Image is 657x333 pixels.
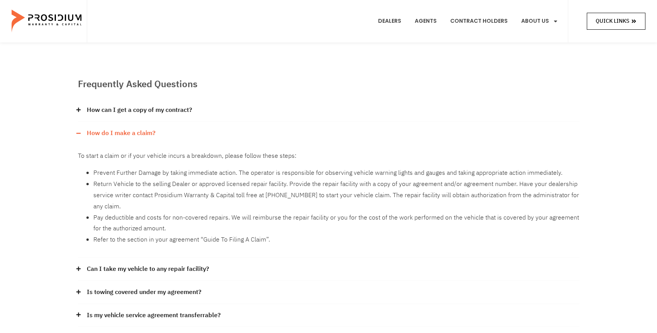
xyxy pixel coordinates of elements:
a: About Us [515,7,564,35]
a: How do I make a claim? [87,128,155,139]
a: Is towing covered under my agreement? [87,287,201,298]
a: Agents [409,7,443,35]
p: To start a claim or if your vehicle incurs a breakdown, please follow these steps: [78,150,579,162]
div: How do I make a claim? [78,122,579,145]
h2: Frequently Asked Questions [78,77,579,91]
span: Quick Links [596,16,629,26]
li: Return Vehicle to the selling Dealer or approved licensed repair facility. Provide the repair fac... [93,179,579,212]
li: Pay deductible and costs for non-covered repairs. We will reimburse the repair facility or you fo... [93,212,579,235]
div: Can I take my vehicle to any repair facility? [78,258,579,281]
a: Quick Links [587,13,645,29]
div: Is towing covered under my agreement? [78,281,579,304]
nav: Menu [372,7,564,35]
a: How can I get a copy of my contract? [87,105,192,116]
div: How do I make a claim? [78,145,579,258]
span: Last Name [184,1,209,7]
a: Dealers [372,7,407,35]
a: Is my vehicle service agreement transferrable? [87,310,221,321]
li: Refer to the section in your agreement “Guide To Filing A Claim”. [93,234,579,245]
a: Can I take my vehicle to any repair facility? [87,264,209,275]
div: Is my vehicle service agreement transferrable? [78,304,579,327]
li: Prevent Further Damage by taking immediate action. The operator is responsible for observing vehi... [93,167,579,179]
div: How can I get a copy of my contract? [78,99,579,122]
a: Contract Holders [444,7,513,35]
